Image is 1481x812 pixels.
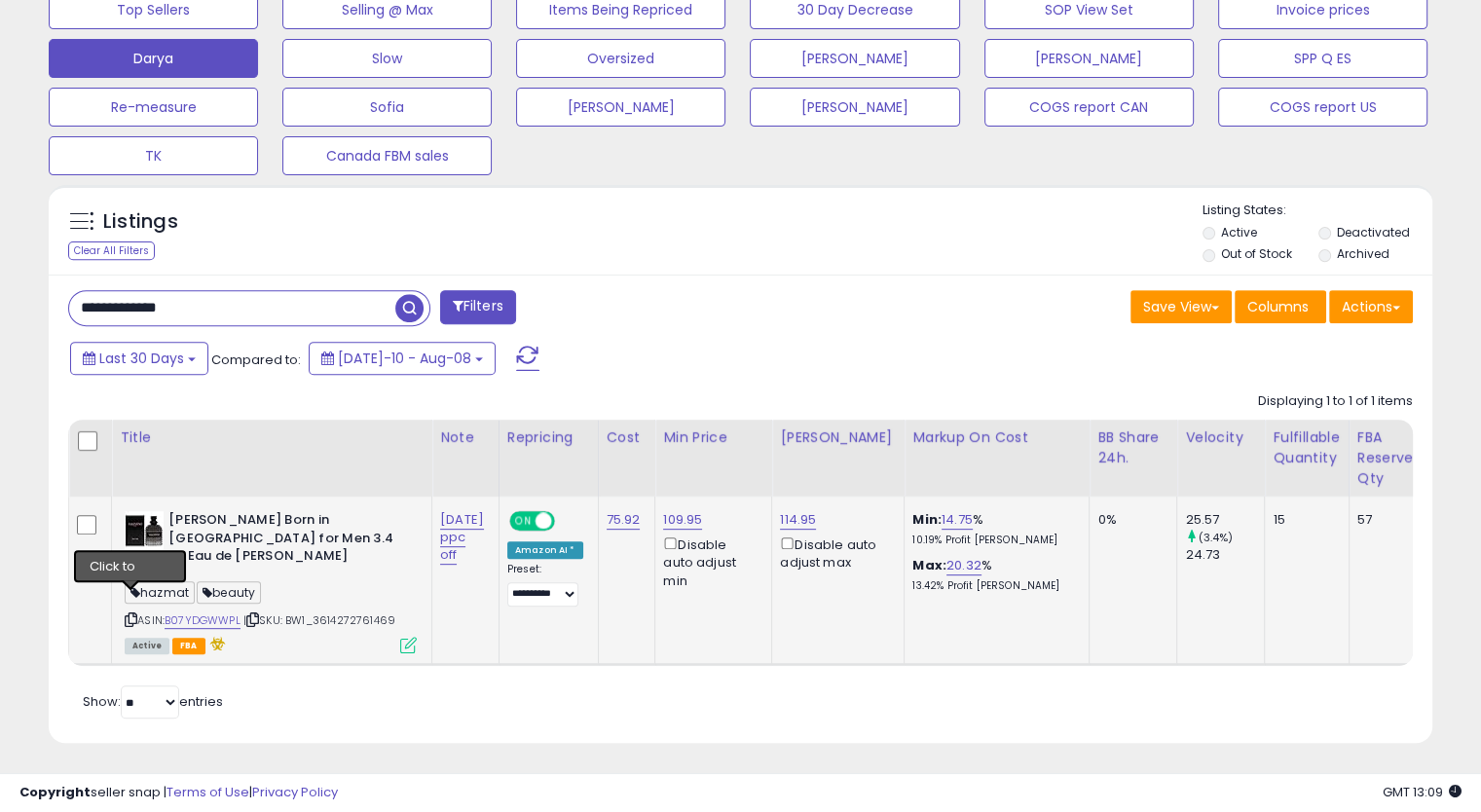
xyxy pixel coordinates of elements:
a: 14.75 [942,510,973,530]
button: COGS report CAN [984,88,1194,127]
span: | SKU: BW1_3614272761469 [243,612,395,628]
strong: Copyright [19,783,91,801]
div: Disable auto adjust max [780,534,889,572]
button: Darya [49,39,258,78]
label: Archived [1336,245,1388,262]
div: Markup on Cost [912,427,1081,448]
div: 15 [1273,511,1333,529]
button: [PERSON_NAME] [750,39,959,78]
button: Actions [1329,290,1413,323]
span: Columns [1247,297,1309,316]
div: FBA Reserved Qty [1357,427,1423,489]
button: Canada FBM sales [282,136,492,175]
span: Last 30 Days [99,349,184,368]
div: % [912,557,1074,593]
b: [PERSON_NAME] Born in [GEOGRAPHIC_DATA] for Men 3.4 oz Eau de [PERSON_NAME] [168,511,405,571]
div: 24.73 [1185,546,1264,564]
span: Compared to: [211,351,301,369]
span: FBA [172,638,205,654]
img: 415dzHwKuTL._SL40_.jpg [125,511,164,550]
div: Amazon AI * [507,541,583,559]
span: beauty [197,581,261,604]
span: All listings currently available for purchase on Amazon [125,638,169,654]
button: Slow [282,39,492,78]
span: hazmat [125,581,195,604]
button: Oversized [516,39,725,78]
button: Sofia [282,88,492,127]
button: COGS report US [1218,88,1427,127]
div: Displaying 1 to 1 of 1 items [1258,392,1413,411]
span: 2025-09-8 13:09 GMT [1383,783,1462,801]
div: 57 [1357,511,1416,529]
h5: Listings [103,208,178,236]
div: Disable auto adjust min [663,534,757,590]
label: Active [1221,224,1257,240]
div: Velocity [1185,427,1256,448]
a: 75.92 [607,510,641,530]
p: Listing States: [1203,202,1432,220]
label: Out of Stock [1221,245,1292,262]
div: Min Price [663,427,763,448]
p: 10.19% Profit [PERSON_NAME] [912,534,1074,547]
div: seller snap | | [19,784,338,802]
th: The percentage added to the cost of goods (COGS) that forms the calculator for Min & Max prices. [905,420,1090,497]
div: 0% [1097,511,1162,529]
a: 20.32 [946,556,981,575]
i: hazardous material [205,637,226,650]
button: Filters [440,290,516,324]
div: BB Share 24h. [1097,427,1168,468]
button: Re-measure [49,88,258,127]
button: SPP Q ES [1218,39,1427,78]
button: [PERSON_NAME] [984,39,1194,78]
button: [PERSON_NAME] [516,88,725,127]
button: TK [49,136,258,175]
p: 13.42% Profit [PERSON_NAME] [912,579,1074,593]
label: Deactivated [1336,224,1409,240]
a: [DATE] ppc off [440,510,484,565]
span: OFF [552,513,583,530]
button: [PERSON_NAME] [750,88,959,127]
div: Preset: [507,563,583,607]
small: (3.4%) [1199,530,1234,545]
div: Cost [607,427,648,448]
a: Privacy Policy [252,783,338,801]
button: Save View [1130,290,1232,323]
div: [PERSON_NAME] [780,427,896,448]
span: [DATE]-10 - Aug-08 [338,349,471,368]
a: 114.95 [780,510,816,530]
div: % [912,511,1074,547]
div: Clear All Filters [68,241,155,260]
div: Title [120,427,424,448]
button: Columns [1235,290,1326,323]
div: Note [440,427,491,448]
div: 25.57 [1185,511,1264,529]
span: Show: entries [83,692,223,711]
a: 109.95 [663,510,702,530]
div: Fulfillable Quantity [1273,427,1340,468]
button: [DATE]-10 - Aug-08 [309,342,496,375]
a: Terms of Use [167,783,249,801]
span: ON [511,513,536,530]
b: Max: [912,556,946,574]
div: ASIN: [125,511,417,651]
button: Last 30 Days [70,342,208,375]
a: B07YDGWWPL [165,612,241,629]
b: Min: [912,510,942,529]
div: Repricing [507,427,590,448]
